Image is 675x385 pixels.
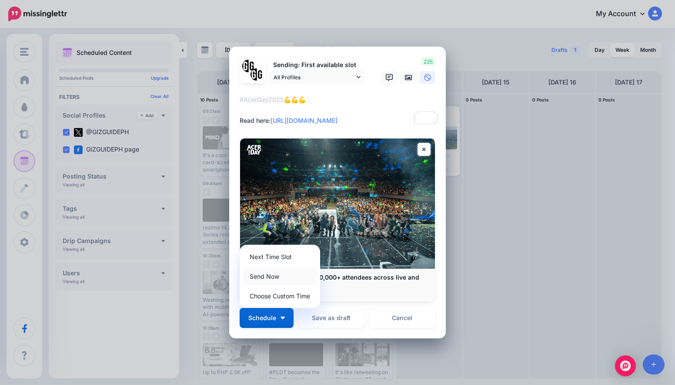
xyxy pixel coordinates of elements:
div: Schedule [240,245,320,308]
img: 353459792_649996473822713_4483302954317148903_n-bsa138318.png [242,60,255,72]
a: Cancel [369,308,435,328]
p: Sending: First available slot [269,60,365,70]
span: 225 [421,57,435,66]
button: Save as draft [298,308,364,328]
button: Schedule [240,308,294,328]
div: Open Intercom Messenger [615,355,636,376]
a: Send Now [243,268,317,285]
a: Next Time Slot [243,248,317,265]
img: JT5sWCfR-79925.png [251,68,263,81]
img: arrow-down-white.png [281,317,285,319]
a: Choose Custom Time [243,287,317,304]
a: All Profiles [269,71,365,84]
div: 💪💪💪 Read here: [240,95,440,126]
span: All Profiles [274,73,354,82]
p: [DOMAIN_NAME] [249,289,426,297]
textarea: To enrich screen reader interactions, please activate Accessibility in Grammarly extension settings [240,95,440,126]
b: Acer Day 2025 draws 50,000+ attendees across live and virtual stages [249,274,419,289]
img: Acer Day 2025 draws 50,000+ attendees across live and virtual stages [240,138,435,268]
span: Schedule [248,315,276,321]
